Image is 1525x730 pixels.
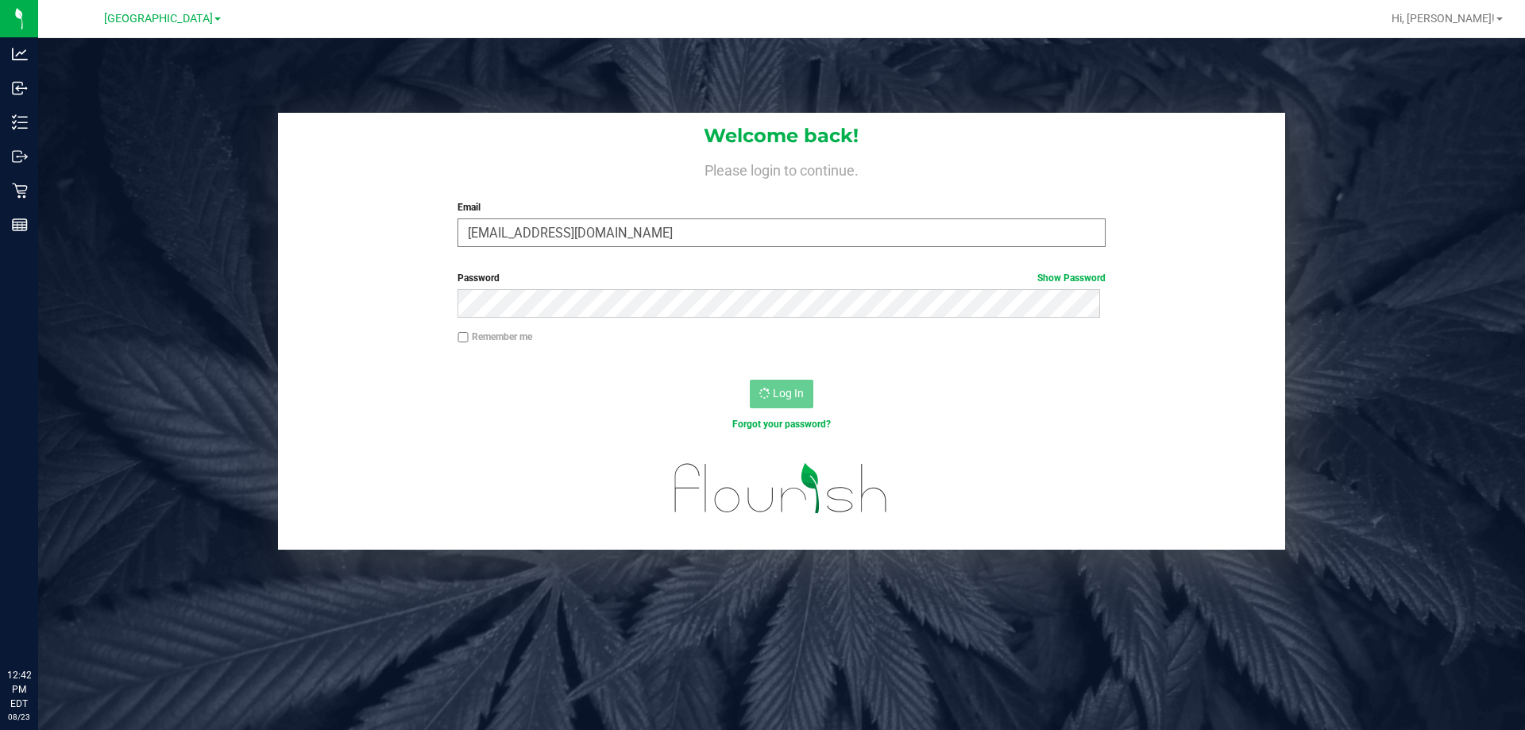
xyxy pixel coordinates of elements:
[732,419,831,430] a: Forgot your password?
[1037,272,1106,284] a: Show Password
[457,200,1105,214] label: Email
[12,46,28,62] inline-svg: Analytics
[7,668,31,711] p: 12:42 PM EDT
[278,126,1285,146] h1: Welcome back!
[1392,12,1495,25] span: Hi, [PERSON_NAME]!
[12,149,28,164] inline-svg: Outbound
[457,330,532,344] label: Remember me
[104,12,213,25] span: [GEOGRAPHIC_DATA]
[16,603,64,651] iframe: Resource center
[12,80,28,96] inline-svg: Inbound
[773,387,804,400] span: Log In
[278,159,1285,178] h4: Please login to continue.
[457,272,500,284] span: Password
[750,380,813,408] button: Log In
[457,332,469,343] input: Remember me
[655,448,907,529] img: flourish_logo.svg
[12,114,28,130] inline-svg: Inventory
[12,183,28,199] inline-svg: Retail
[12,217,28,233] inline-svg: Reports
[7,711,31,723] p: 08/23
